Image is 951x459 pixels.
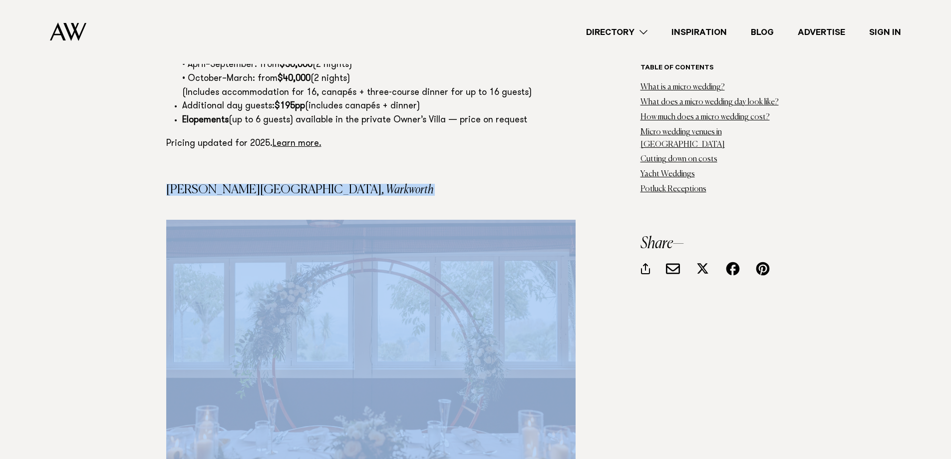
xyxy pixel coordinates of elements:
strong: $40,000 [278,74,311,83]
em: Warkworth [386,184,433,196]
strong: $195pp [275,102,305,111]
li: : • April–September: from (2 nights) • October–March: from (2 nights) (Includes accommodation for... [182,44,576,100]
li: Additional day guests: (includes canapés + dinner) [182,100,576,114]
a: Potluck Receptions [640,185,706,193]
a: Directory [574,25,659,39]
a: Yacht Weddings [640,170,695,178]
h3: Share [640,236,785,252]
a: Cutting down on costs [640,155,717,163]
li: (up to 6 guests) available in the private Owner’s Villa — price on request [182,114,576,128]
a: Blog [739,25,786,39]
h6: Table of contents [640,64,785,73]
a: What does a micro wedding day look like? [640,98,779,106]
p: Pricing updated for 2025. [166,136,576,152]
strong: $30,000 [280,60,313,69]
a: Micro wedding venues in [GEOGRAPHIC_DATA] [640,128,725,149]
a: What is a micro wedding? [640,83,725,91]
a: Learn more. [273,139,321,148]
a: Inspiration [659,25,739,39]
a: Sign In [857,25,913,39]
h4: [PERSON_NAME][GEOGRAPHIC_DATA] [166,184,576,196]
a: Advertise [786,25,857,39]
a: How much does a micro wedding cost? [640,113,770,121]
a: , [381,184,384,196]
strong: Elopements [182,116,229,125]
img: Auckland Weddings Logo [50,22,86,41]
